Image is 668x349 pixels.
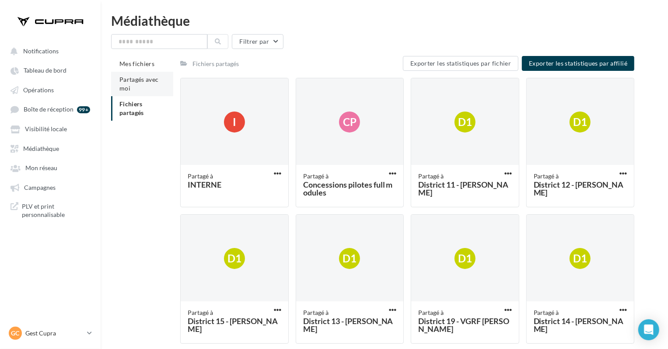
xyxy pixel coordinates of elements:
div: Fichiers partagés [192,59,239,68]
div: Partagé à [303,308,397,317]
span: D1 [458,115,472,129]
button: Exporter les statistiques par affilié [522,56,634,71]
a: PLV et print personnalisable [5,199,95,223]
span: Tableau de bord [24,67,66,74]
div: Partagé à [303,172,397,181]
span: I [233,115,236,129]
span: Visibilité locale [25,126,67,133]
span: Boîte de réception [24,106,73,113]
div: Partagé à [188,172,281,181]
span: Mon réseau [25,164,57,172]
span: D1 [573,115,587,129]
a: Tableau de bord [5,62,95,78]
span: Médiathèque [23,145,59,152]
a: GC Gest Cupra [7,325,94,342]
span: D1 [227,251,241,266]
div: District 13 - [PERSON_NAME] [303,317,397,333]
span: GC [11,329,20,338]
div: District 15 - [PERSON_NAME] [188,317,281,333]
div: District 12 - [PERSON_NAME] [534,181,627,196]
div: Partagé à [534,308,627,317]
div: 99+ [77,106,90,113]
div: Partagé à [418,308,512,317]
button: Notifications [5,43,92,59]
span: D1 [343,251,357,266]
div: Open Intercom Messenger [638,319,659,340]
div: District 14 - [PERSON_NAME] [534,317,627,333]
span: Exporter les statistiques par fichier [410,59,511,67]
a: Opérations [5,82,95,98]
span: Partagés avec moi [119,76,159,92]
div: INTERNE [188,181,281,188]
span: D1 [458,251,472,266]
a: Mon réseau [5,160,95,175]
span: Notifications [23,47,59,55]
div: Partagé à [188,308,281,317]
button: Filtrer par [232,34,283,49]
a: Visibilité locale [5,121,95,136]
div: District 11 - [PERSON_NAME] [418,181,512,196]
div: Médiathèque [111,14,658,27]
button: Exporter les statistiques par fichier [403,56,518,71]
p: Gest Cupra [25,329,84,338]
span: Fichiers partagés [119,100,144,116]
span: Cp [343,115,357,129]
span: Campagnes [24,184,56,191]
div: District 19 - VGRF [PERSON_NAME] [418,317,512,333]
a: Médiathèque [5,140,95,156]
span: Mes fichiers [119,60,154,67]
a: Boîte de réception 99+ [5,101,95,117]
span: PLV et print personnalisable [22,202,90,219]
span: D1 [573,251,587,266]
div: Partagé à [418,172,512,181]
div: Concessions pilotes full modules [303,181,397,196]
span: Opérations [23,86,54,94]
a: Campagnes [5,179,95,195]
span: Exporter les statistiques par affilié [529,59,627,67]
div: Partagé à [534,172,627,181]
